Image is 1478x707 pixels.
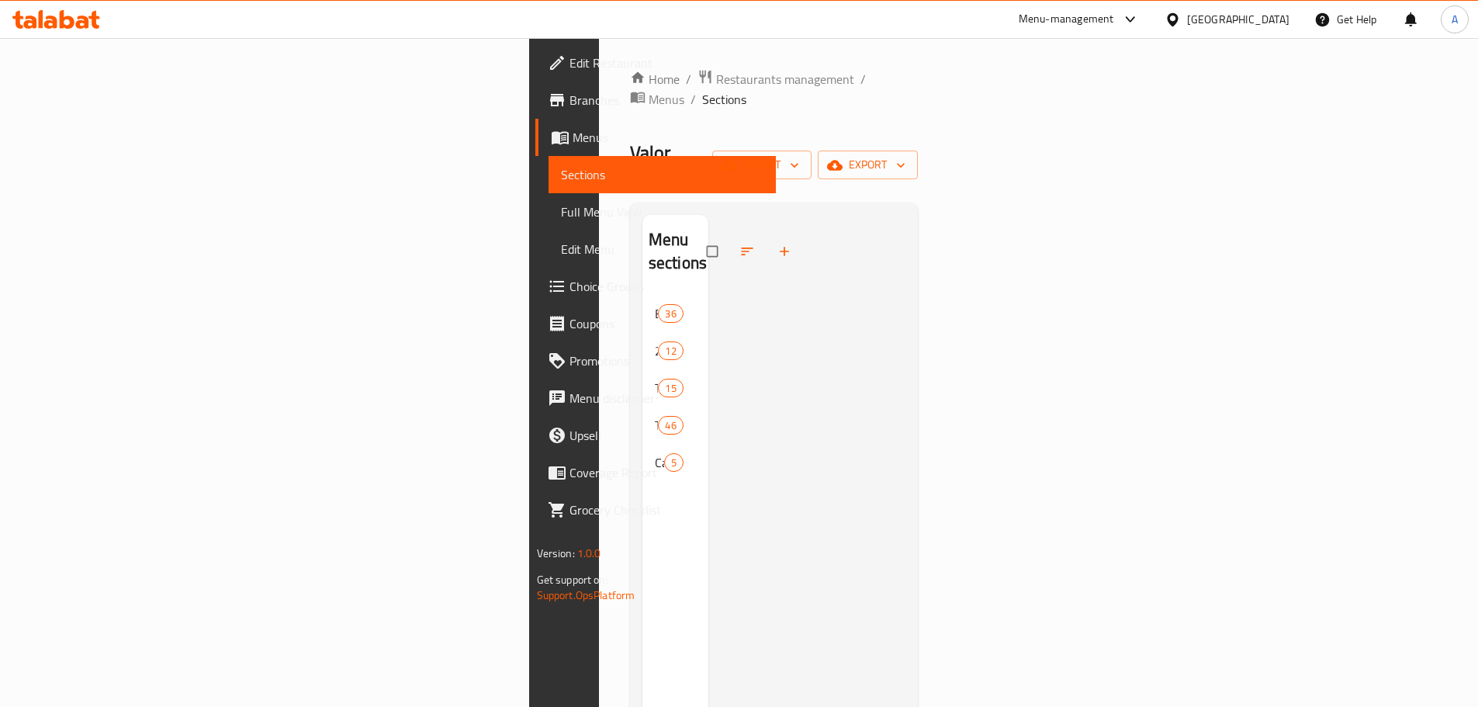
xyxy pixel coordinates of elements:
[535,417,776,454] a: Upsell
[730,234,767,269] span: Sort sections
[655,341,659,360] span: 2 Layer Trays
[537,570,608,590] span: Get support on:
[569,277,763,296] span: Choice Groups
[658,379,683,397] div: items
[561,165,763,184] span: Sections
[549,230,776,268] a: Edit Menu
[537,543,575,563] span: Version:
[569,54,763,72] span: Edit Restaurant
[569,426,763,445] span: Upsell
[535,305,776,342] a: Coupons
[569,389,763,407] span: Menu disclaimer
[658,341,683,360] div: items
[1187,11,1289,28] div: [GEOGRAPHIC_DATA]
[569,463,763,482] span: Coverage Report
[1452,11,1458,28] span: A
[659,307,682,321] span: 36
[697,69,854,89] a: Restaurants management
[549,193,776,230] a: Full Menu View
[535,491,776,529] a: Grocery Checklist
[642,289,708,487] nav: Menu sections
[569,352,763,370] span: Promotions
[712,151,812,179] button: import
[860,70,866,88] li: /
[655,416,659,435] span: Trays
[535,342,776,379] a: Promotions
[535,454,776,491] a: Coverage Report
[535,268,776,305] a: Choice Groups
[655,453,664,472] span: Cake
[577,543,601,563] span: 1.0.0
[725,155,799,175] span: import
[697,237,730,266] span: Select all sections
[659,344,682,359] span: 12
[767,234,805,269] button: Add section
[535,44,776,81] a: Edit Restaurant
[658,416,683,435] div: items
[642,295,708,332] div: Boxes36
[535,119,776,156] a: Menus
[569,501,763,519] span: Grocery Checklist
[535,379,776,417] a: Menu disclaimer
[655,379,659,397] span: Towers
[573,128,763,147] span: Menus
[830,155,905,175] span: export
[658,304,683,323] div: items
[561,240,763,258] span: Edit Menu
[537,585,635,605] a: Support.OpsPlatform
[642,407,708,444] div: Trays46
[642,444,708,481] div: Cake5
[569,314,763,333] span: Coupons
[664,453,684,472] div: items
[642,369,708,407] div: Towers15
[569,91,763,109] span: Branches
[1019,10,1114,29] div: Menu-management
[549,156,776,193] a: Sections
[642,332,708,369] div: 2 Layer Trays12
[716,70,854,88] span: Restaurants management
[659,381,682,396] span: 15
[818,151,918,179] button: export
[535,81,776,119] a: Branches
[561,203,763,221] span: Full Menu View
[655,304,659,323] span: Boxes
[659,418,682,433] span: 46
[665,456,683,470] span: 5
